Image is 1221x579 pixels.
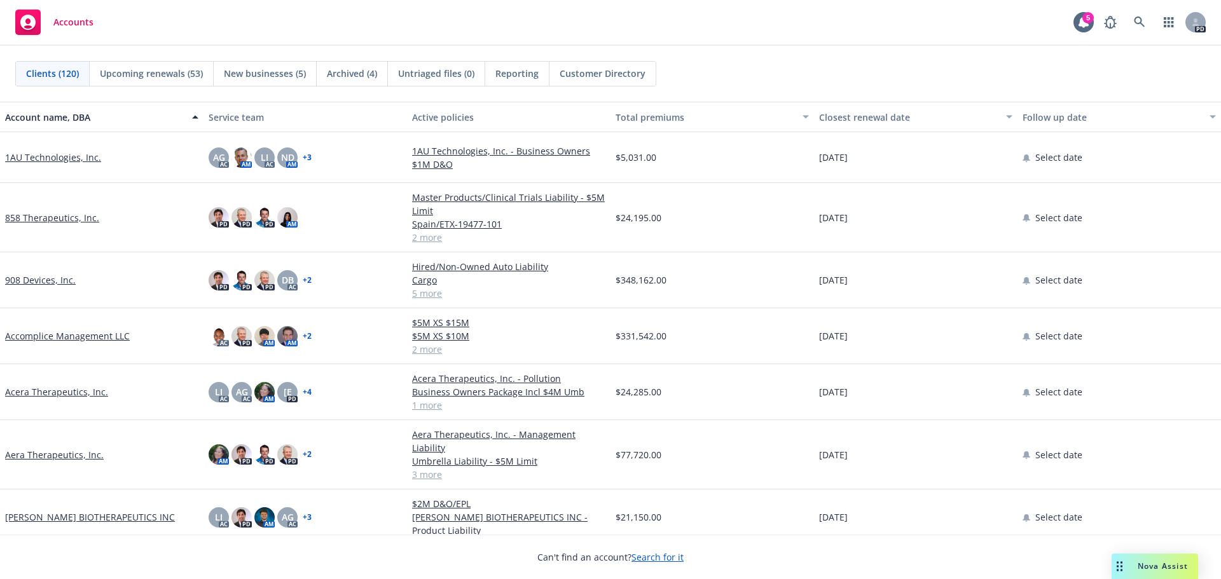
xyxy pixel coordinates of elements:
button: Follow up date [1018,102,1221,132]
a: [PERSON_NAME] BIOTHERAPEUTICS INC - Product Liability [412,510,605,537]
a: 2 more [412,343,605,356]
span: LI [261,151,268,164]
button: Closest renewal date [814,102,1018,132]
img: photo [254,326,275,346]
div: Service team [209,111,402,124]
a: $5M XS $15M [412,316,605,329]
span: $24,195.00 [616,211,661,224]
span: Select date [1035,510,1082,524]
span: AG [236,385,248,398]
span: AG [213,151,225,164]
a: Business Owners Package Incl $4M Umb [412,385,605,398]
span: $5,031.00 [616,151,656,164]
span: $24,285.00 [616,385,661,398]
a: Accounts [10,4,99,40]
a: Search for it [631,551,684,563]
a: 908 Devices, Inc. [5,273,76,287]
a: Aera Therapeutics, Inc. [5,448,104,461]
a: 5 more [412,287,605,300]
a: 858 Therapeutics, Inc. [5,211,99,224]
span: Select date [1035,385,1082,398]
span: Archived (4) [327,67,377,80]
div: Active policies [412,111,605,124]
span: [DATE] [819,385,848,398]
span: DB [282,273,294,287]
div: Closest renewal date [819,111,998,124]
img: photo [231,444,252,465]
a: Master Products/Clinical Trials Liability - $5M Limit [412,191,605,217]
span: [DATE] [819,151,848,164]
div: Total premiums [616,111,795,124]
span: ND [281,151,294,164]
span: [DATE] [819,329,848,343]
button: Total premiums [610,102,814,132]
a: Spain/ETX-19477-101 [412,217,605,231]
span: Select date [1035,211,1082,224]
span: [DATE] [819,273,848,287]
a: $5M XS $10M [412,329,605,343]
a: + 4 [303,388,312,396]
span: $331,542.00 [616,329,666,343]
span: [DATE] [819,211,848,224]
span: Select date [1035,151,1082,164]
span: $77,720.00 [616,448,661,461]
a: $2M D&O/EPL [412,497,605,510]
img: photo [209,270,229,290]
span: [DATE] [819,448,848,461]
span: New businesses (5) [224,67,306,80]
img: photo [209,207,229,228]
img: photo [209,326,229,346]
a: [PERSON_NAME] BIOTHERAPEUTICS INC [5,510,175,524]
img: photo [254,507,275,528]
a: 1AU Technologies, Inc. - Business Owners [412,144,605,158]
a: + 2 [303,276,312,284]
img: photo [231,147,252,168]
span: LI [215,510,223,524]
a: Accomplice Management LLC [5,329,130,343]
span: Select date [1035,448,1082,461]
span: Can't find an account? [537,550,684,564]
span: Reporting [495,67,539,80]
span: Nova Assist [1138,561,1188,571]
a: Search [1127,10,1152,35]
a: 3 more [412,468,605,481]
span: Upcoming renewals (53) [100,67,203,80]
span: Customer Directory [560,67,645,80]
a: Hired/Non-Owned Auto Liability [412,260,605,273]
a: + 3 [303,514,312,521]
a: $1M D&O [412,158,605,171]
img: photo [254,382,275,402]
div: 5 [1082,12,1094,24]
a: Umbrella Liability - $5M Limit [412,454,605,468]
button: Service team [203,102,407,132]
img: photo [231,507,252,528]
span: LI [215,385,223,398]
span: Select date [1035,329,1082,343]
img: photo [254,270,275,290]
button: Active policies [407,102,610,132]
button: Nova Assist [1112,554,1198,579]
span: Clients (120) [26,67,79,80]
span: $21,150.00 [616,510,661,524]
span: Accounts [53,17,93,27]
a: Switch app [1156,10,1182,35]
span: [DATE] [819,510,848,524]
div: Follow up date [1023,111,1202,124]
a: Cargo [412,273,605,287]
img: photo [231,326,252,346]
img: photo [209,444,229,465]
span: [E [284,385,292,398]
a: + 2 [303,332,312,340]
img: photo [254,444,275,465]
a: Acera Therapeutics, Inc. - Pollution [412,372,605,385]
span: Select date [1035,273,1082,287]
span: AG [282,510,294,524]
div: Account name, DBA [5,111,184,124]
a: Aera Therapeutics, Inc. - Management Liability [412,428,605,454]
